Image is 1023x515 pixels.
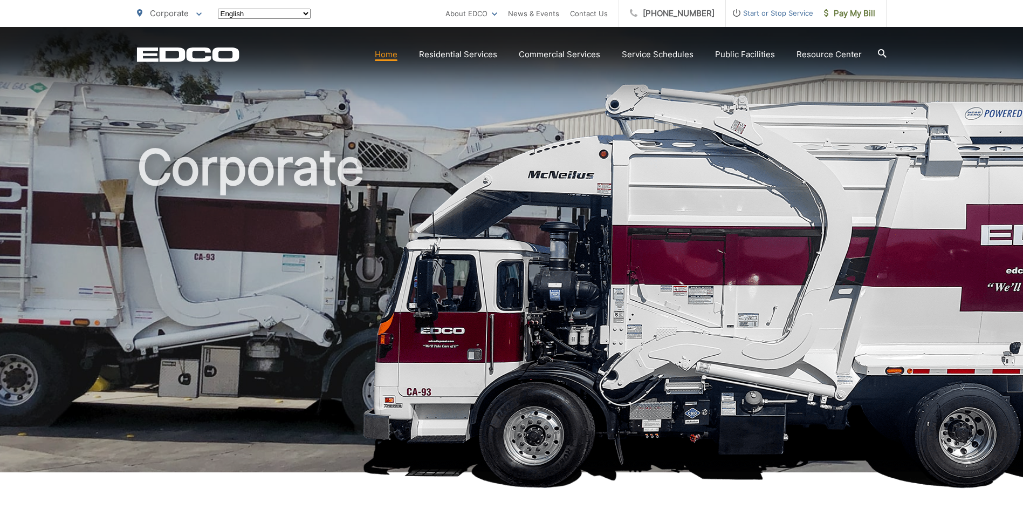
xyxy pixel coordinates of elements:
[519,48,600,61] a: Commercial Services
[622,48,694,61] a: Service Schedules
[150,8,189,18] span: Corporate
[797,48,862,61] a: Resource Center
[137,140,887,482] h1: Corporate
[715,48,775,61] a: Public Facilities
[508,7,559,20] a: News & Events
[375,48,397,61] a: Home
[218,9,311,19] select: Select a language
[137,47,239,62] a: EDCD logo. Return to the homepage.
[445,7,497,20] a: About EDCO
[824,7,875,20] span: Pay My Bill
[419,48,497,61] a: Residential Services
[570,7,608,20] a: Contact Us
